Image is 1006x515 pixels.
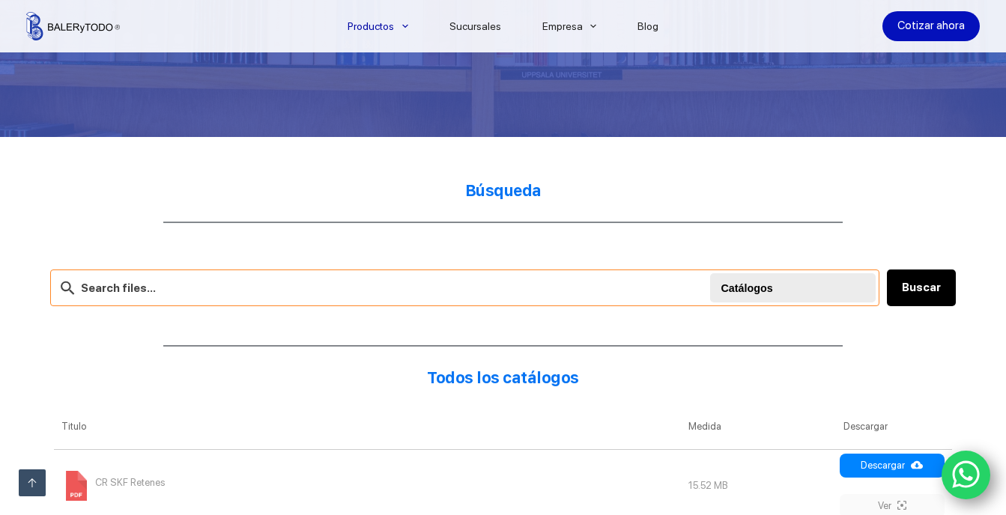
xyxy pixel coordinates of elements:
a: Descargar [840,454,945,478]
a: CR SKF Retenes [61,479,165,490]
strong: Todos los catálogos [427,368,579,387]
img: search-24.svg [58,278,77,297]
a: Ir arriba [19,469,46,496]
img: Balerytodo [26,12,120,40]
th: Descargar [836,404,952,449]
a: WhatsApp [942,451,991,500]
strong: Búsqueda [465,181,542,200]
span: CR SKF Retenes [95,471,165,495]
input: Search files... [50,269,879,306]
a: Cotizar ahora [882,11,980,41]
th: Medida [681,404,836,449]
th: Titulo [54,404,681,449]
button: Buscar [887,269,956,306]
